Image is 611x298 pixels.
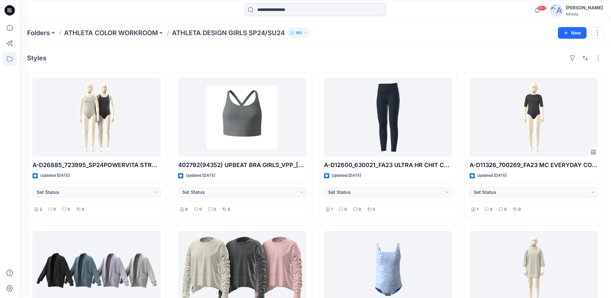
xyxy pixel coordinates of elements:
p: 180 [295,29,302,36]
p: 0 [199,206,202,213]
p: 0 [504,206,507,213]
p: 0 [53,206,56,213]
p: 0 [214,206,216,213]
a: 402792(94352) UPBEAT BRA GIRLS_VPP_29JAN2021_ [178,78,306,157]
p: Updated [DATE] [186,172,215,179]
div: [PERSON_NAME] [566,4,603,12]
div: Athleta [566,12,603,16]
p: 6 [185,206,188,213]
a: A-D12600_630021_FA23 ULTRA HR CHIT CHAT TIGHT 3D TOP OF PRODUCTION 21DEC22 [324,78,452,157]
p: 0 [82,206,84,213]
p: A-D12600_630021_FA23 ULTRA HR CHIT CHAT TIGHT 3D TOP OF PRODUCTION [DATE] [324,161,452,170]
button: New [558,27,587,39]
p: Updated [DATE] [332,172,361,179]
p: 402792(94352) UPBEAT BRA GIRLS_VPP_[DATE]_ [178,161,306,170]
p: 0 [228,206,230,213]
a: A-D11326_700269_FA23 MC EVERYDAY COTTON BODYSHUIT 3D Top of Production 20APR23 [470,78,598,157]
p: Updated [DATE] [40,172,70,179]
p: 0 [358,206,361,213]
button: 180 [287,28,310,37]
p: Updated [DATE] [477,172,507,179]
p: ATHLETA DESIGN GIRLS SP24/SU24 [172,28,285,37]
p: 0 [373,206,375,213]
p: 1 [331,206,333,213]
p: A-D11326_700269_FA23 MC EVERYDAY COTTON BODYSHUIT 3D Top of Production [DATE] [470,161,598,170]
h4: Styles [27,54,46,62]
a: ATHLETA COLOR WORKROOM [64,28,158,37]
span: 99+ [537,5,547,11]
p: 0 [344,206,347,213]
p: 0 [518,206,521,213]
p: 0 [490,206,492,213]
p: 0 [68,206,70,213]
p: 2 [40,206,42,213]
img: avatar [550,4,563,17]
p: 1 [477,206,478,213]
p: A-D26885_723995_SP24POWERVITA STRAPPY LEOTARD_Line adoption_[DATE] [33,161,161,170]
a: A-D26885_723995_SP24POWERVITA STRAPPY LEOTARD_Line adoption_26April23 [33,78,161,157]
a: Folders [27,28,50,37]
